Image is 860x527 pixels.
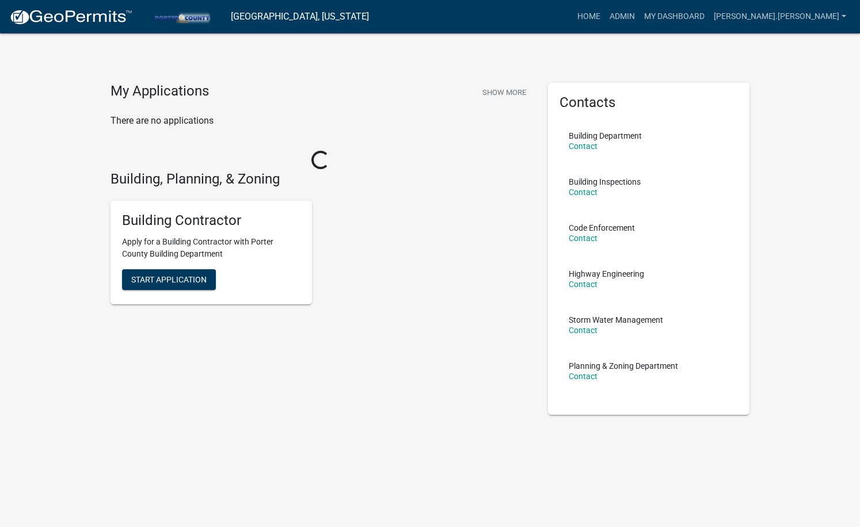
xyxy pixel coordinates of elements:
p: Apply for a Building Contractor with Porter County Building Department [122,236,300,260]
a: Home [573,6,605,28]
p: Building Department [569,132,642,140]
a: Contact [569,372,598,381]
button: Start Application [122,269,216,290]
h4: My Applications [111,83,209,100]
button: Show More [478,83,531,102]
a: Contact [569,326,598,335]
h5: Contacts [560,94,738,111]
a: Contact [569,280,598,289]
h5: Building Contractor [122,212,300,229]
a: Contact [569,142,598,151]
p: Highway Engineering [569,270,644,278]
a: Contact [569,188,598,197]
p: Code Enforcement [569,224,635,232]
a: Contact [569,234,598,243]
span: Start Application [131,275,207,284]
p: Building Inspections [569,178,641,186]
p: Planning & Zoning Department [569,362,678,370]
img: Porter County, Indiana [142,9,222,24]
h4: Building, Planning, & Zoning [111,171,531,188]
a: Admin [605,6,640,28]
p: Storm Water Management [569,316,663,324]
a: [PERSON_NAME].[PERSON_NAME] [709,6,851,28]
a: My Dashboard [640,6,709,28]
a: [GEOGRAPHIC_DATA], [US_STATE] [231,7,369,26]
p: There are no applications [111,114,531,128]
